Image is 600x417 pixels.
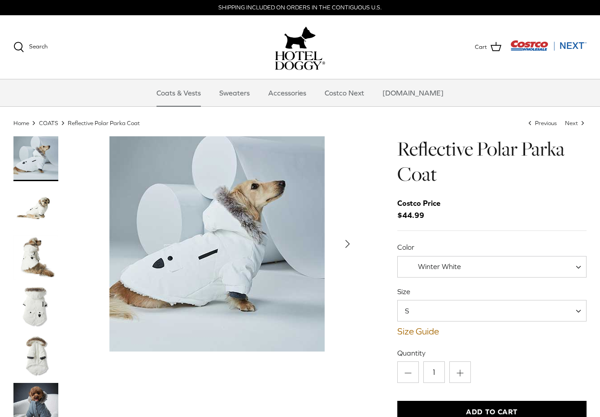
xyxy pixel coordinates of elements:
[475,41,501,53] a: Cart
[423,361,445,383] input: Quantity
[284,24,316,51] img: hoteldoggy.com
[397,348,587,358] label: Quantity
[39,119,58,126] a: COATS
[397,197,440,209] div: Costco Price
[397,197,449,222] span: $44.99
[397,242,587,252] label: Color
[76,136,357,352] a: Show Gallery
[275,51,325,70] img: hoteldoggycom
[397,256,587,278] span: Winter White
[29,43,48,50] span: Search
[211,79,258,106] a: Sweaters
[13,119,587,127] nav: Breadcrumbs
[317,79,372,106] a: Costco Next
[13,284,58,329] a: Thumbnail Link
[565,119,587,126] a: Next
[13,136,58,181] a: Thumbnail Link
[13,42,48,52] a: Search
[397,300,587,321] span: S
[148,79,209,106] a: Coats & Vests
[510,46,587,52] a: Visit Costco Next
[475,43,487,52] span: Cart
[535,119,557,126] span: Previous
[418,262,461,270] span: Winter White
[510,40,587,51] img: Costco Next
[374,79,452,106] a: [DOMAIN_NAME]
[397,287,587,296] label: Size
[68,119,140,126] a: Reflective Polar Parka Coat
[338,234,357,254] button: Next
[565,119,578,126] span: Next
[275,24,325,70] a: hoteldoggy.com hoteldoggycom
[398,262,479,271] span: Winter White
[260,79,314,106] a: Accessories
[13,235,58,280] a: Thumbnail Link
[397,136,587,187] h1: Reflective Polar Parka Coat
[397,326,587,337] a: Size Guide
[526,119,558,126] a: Previous
[13,334,58,378] a: Thumbnail Link
[398,306,427,316] span: S
[13,186,58,230] a: Thumbnail Link
[13,119,29,126] a: Home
